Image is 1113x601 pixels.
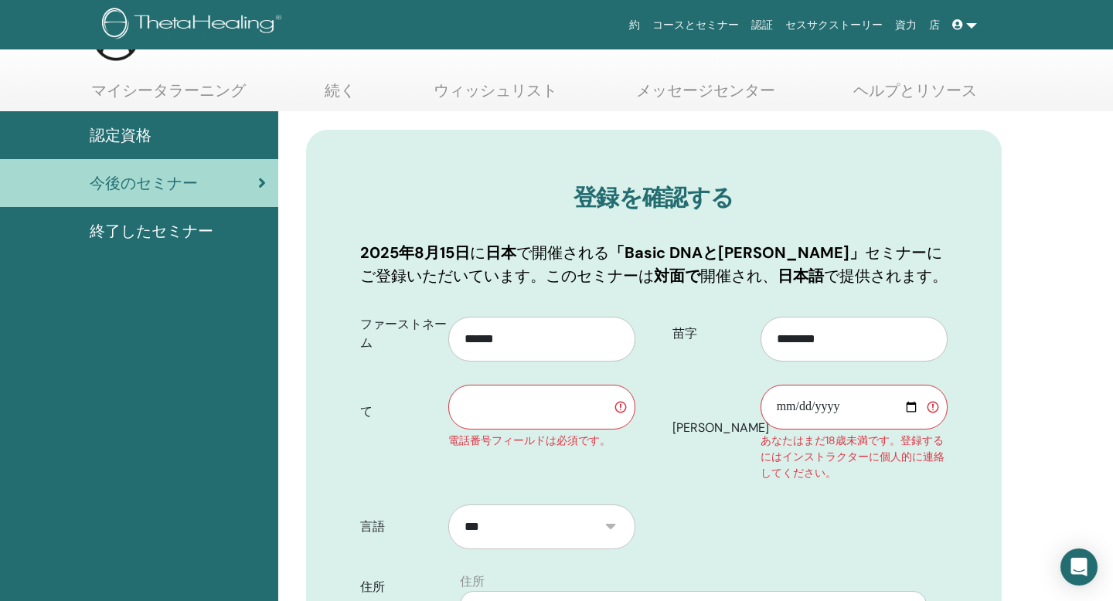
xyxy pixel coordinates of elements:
[360,579,385,595] font: 住所
[485,243,516,263] font: 日本
[929,19,940,31] font: 店
[360,243,470,263] font: 2025年8月15日
[636,80,775,100] font: メッセージセンター
[90,173,198,193] font: 今後のセミナー
[102,8,287,42] img: logo.png
[434,80,557,100] font: ウィッシュリスト
[360,316,447,351] font: ファーストネーム
[360,403,373,419] font: て
[779,11,889,39] a: セスサクストーリー
[636,81,775,111] a: メッセージセンター
[91,81,246,111] a: マイシータラーニング
[574,182,733,212] font: 登録を確認する
[672,419,769,436] font: [PERSON_NAME]
[824,266,932,286] font: で提供されます
[448,433,611,447] font: 電話番号フィールドは必須です。
[623,11,646,39] a: 約
[932,266,948,286] font: 。
[91,80,246,100] font: マイシータラーニング
[516,243,609,263] font: で開催される
[751,19,773,31] font: 認証
[325,80,356,100] font: 続く
[325,81,356,111] a: 続く
[460,573,485,589] font: 住所
[853,80,977,100] font: ヘルプとリソース
[90,125,151,145] font: 認定資格
[761,433,945,480] font: あなたはまだ18歳未満です。登録するにはインストラクターに個人的に連絡してください。
[360,518,385,535] font: 言語
[785,19,883,31] font: セスサクストーリー
[889,11,923,39] a: 資力
[470,243,485,263] font: に
[745,11,779,39] a: 認証
[654,266,700,286] font: 対面で
[923,11,946,39] a: 店
[629,19,640,31] font: 約
[853,81,977,111] a: ヘルプとリソース
[646,11,745,39] a: コースとセミナー
[434,81,557,111] a: ウィッシュリスト
[652,19,739,31] font: コースとセミナー
[672,325,697,341] font: 苗字
[609,243,865,263] font: 「Basic DNAと[PERSON_NAME]」
[700,266,778,286] font: 開催され、
[90,221,213,241] font: 終了したセミナー
[895,19,917,31] font: 資力
[1060,548,1098,586] div: インターコムメッセンジャーを開く
[778,266,824,286] font: 日本語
